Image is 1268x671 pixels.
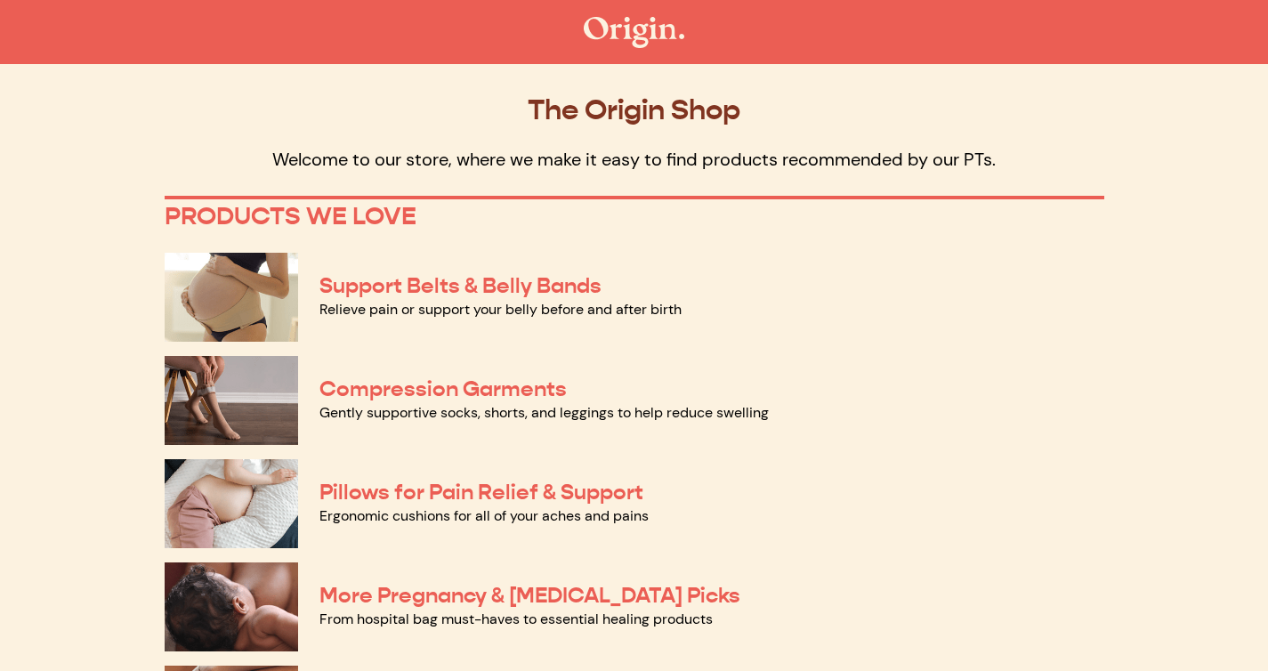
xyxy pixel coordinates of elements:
[319,376,567,402] a: Compression Garments
[319,479,643,505] a: Pillows for Pain Relief & Support
[165,459,298,548] img: Pillows for Pain Relief & Support
[165,148,1104,171] p: Welcome to our store, where we make it easy to find products recommended by our PTs.
[319,272,602,299] a: Support Belts & Belly Bands
[165,93,1104,126] p: The Origin Shop
[584,17,684,48] img: The Origin Shop
[319,300,682,319] a: Relieve pain or support your belly before and after birth
[319,506,649,525] a: Ergonomic cushions for all of your aches and pains
[165,201,1104,231] p: PRODUCTS WE LOVE
[319,403,769,422] a: Gently supportive socks, shorts, and leggings to help reduce swelling
[319,610,713,628] a: From hospital bag must-haves to essential healing products
[319,582,740,609] a: More Pregnancy & [MEDICAL_DATA] Picks
[165,356,298,445] img: Compression Garments
[165,562,298,651] img: More Pregnancy & Postpartum Picks
[165,253,298,342] img: Support Belts & Belly Bands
